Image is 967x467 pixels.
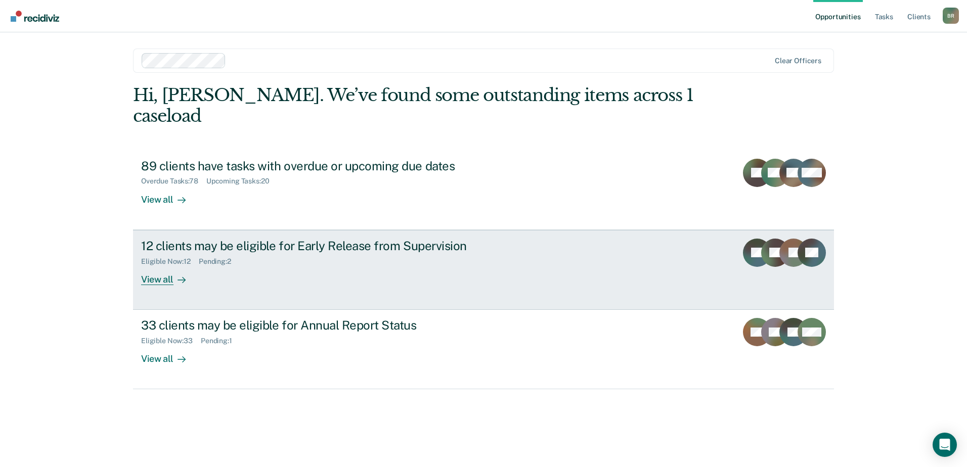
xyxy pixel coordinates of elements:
div: Overdue Tasks : 78 [141,177,206,185]
div: Clear officers [775,57,821,65]
div: Hi, [PERSON_NAME]. We’ve found some outstanding items across 1 caseload [133,85,694,126]
div: View all [141,345,198,365]
div: Pending : 1 [201,337,240,345]
div: 89 clients have tasks with overdue or upcoming due dates [141,159,496,173]
div: Pending : 2 [199,257,239,266]
div: Upcoming Tasks : 20 [206,177,278,185]
div: View all [141,185,198,205]
a: 89 clients have tasks with overdue or upcoming due datesOverdue Tasks:78Upcoming Tasks:20View all [133,151,834,230]
a: 33 clients may be eligible for Annual Report StatusEligible Now:33Pending:1View all [133,310,834,389]
img: Recidiviz [11,11,59,22]
div: View all [141,265,198,285]
button: Profile dropdown button [943,8,959,24]
div: Eligible Now : 12 [141,257,199,266]
div: B R [943,8,959,24]
div: 33 clients may be eligible for Annual Report Status [141,318,496,333]
div: Eligible Now : 33 [141,337,201,345]
div: 12 clients may be eligible for Early Release from Supervision [141,239,496,253]
a: 12 clients may be eligible for Early Release from SupervisionEligible Now:12Pending:2View all [133,230,834,310]
div: Open Intercom Messenger [933,433,957,457]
